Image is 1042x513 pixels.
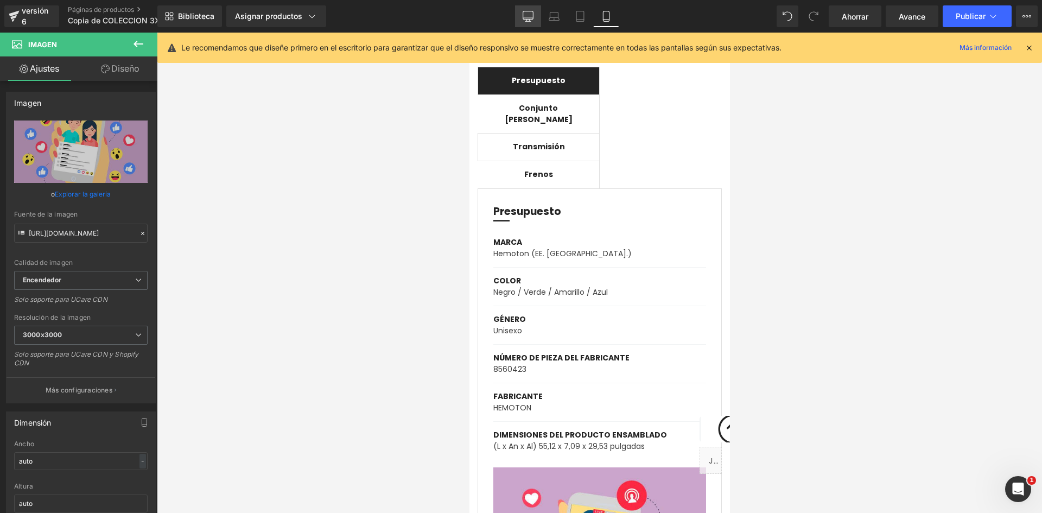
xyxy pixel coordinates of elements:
font: Le recomendamos que diseñe primero en el escritorio para garantizar que el diseño responsivo se m... [181,43,781,52]
font: Presupuesto [24,172,92,186]
font: 1 [1030,477,1034,484]
iframe: Chat en vivo de Intercom [1005,476,1031,502]
font: DIMENSIONES DEL PRODUCTO ENSAMBLADO [24,397,198,408]
font: GÉNERO [24,281,56,292]
font: Copia de COLECCION 3X2 06-09 [68,16,190,25]
font: Calidad de imagen [14,258,73,267]
font: FABRICANTE [24,358,73,369]
font: Explorar la galería [55,190,111,198]
font: - [141,457,144,465]
font: o [51,190,55,198]
font: 8560423 [24,331,57,342]
font: Transmisión [43,109,96,119]
input: auto [14,452,148,470]
font: Diseño [111,63,139,74]
font: versión 6 [22,6,48,26]
font: Hemoton (EE. [GEOGRAPHIC_DATA].) [24,216,162,226]
a: Móvil [593,5,619,27]
a: Diseño [81,56,160,81]
font: NÚMERO DE PIEZA DEL FABRICANTE [24,320,160,331]
font: COLOR [24,243,52,254]
a: Más información [955,41,1016,54]
font: Resolución de la imagen [14,313,91,321]
a: versión 6 [4,5,59,27]
font: Páginas de productos [68,5,134,14]
a: De oficina [515,5,541,27]
font: Solo soporte para UCare CDN [14,295,107,303]
input: Enlace [14,224,148,243]
font: Negro / Verde / Amarillo / Azul [24,254,138,265]
a: Nueva Biblioteca [157,5,222,27]
font: Presupuesto [42,42,96,53]
button: Más configuraciones [7,377,155,403]
font: Solo soporte para UCare CDN y Shopify CDN [14,350,139,367]
font: Conjunto [PERSON_NAME] [35,70,103,92]
font: Ancho [14,440,34,448]
font: Unisexo [24,293,53,303]
font: Ajustes [30,63,59,74]
font: 3000x3000 [23,331,62,339]
input: auto [14,495,148,512]
a: Avance [886,5,938,27]
font: Encendedor [23,276,61,284]
button: Rehacer [803,5,824,27]
font: Avance [899,12,925,21]
a: Páginas de productos [68,5,193,14]
font: MARCA [24,204,53,215]
font: Imagen [28,40,57,49]
font: Altura [14,482,33,490]
font: HEMOTON [24,370,62,381]
button: Más [1016,5,1038,27]
font: Dimensión [14,418,52,427]
font: (L x An x Al) 55,12 x 7,09 x 29,53 pulgadas [24,408,175,419]
button: Publicar [943,5,1012,27]
a: Computadora portátil [541,5,567,27]
font: Biblioteca [178,11,214,21]
font: Fuente de la imagen [14,210,78,218]
font: Más configuraciones [46,386,112,394]
font: Imagen [14,98,41,107]
button: Deshacer [777,5,798,27]
font: Ahorrar [842,12,868,21]
a: Tableta [567,5,593,27]
font: Asignar productos [235,11,302,21]
font: Publicar [956,11,986,21]
font: Frenos [55,136,84,147]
